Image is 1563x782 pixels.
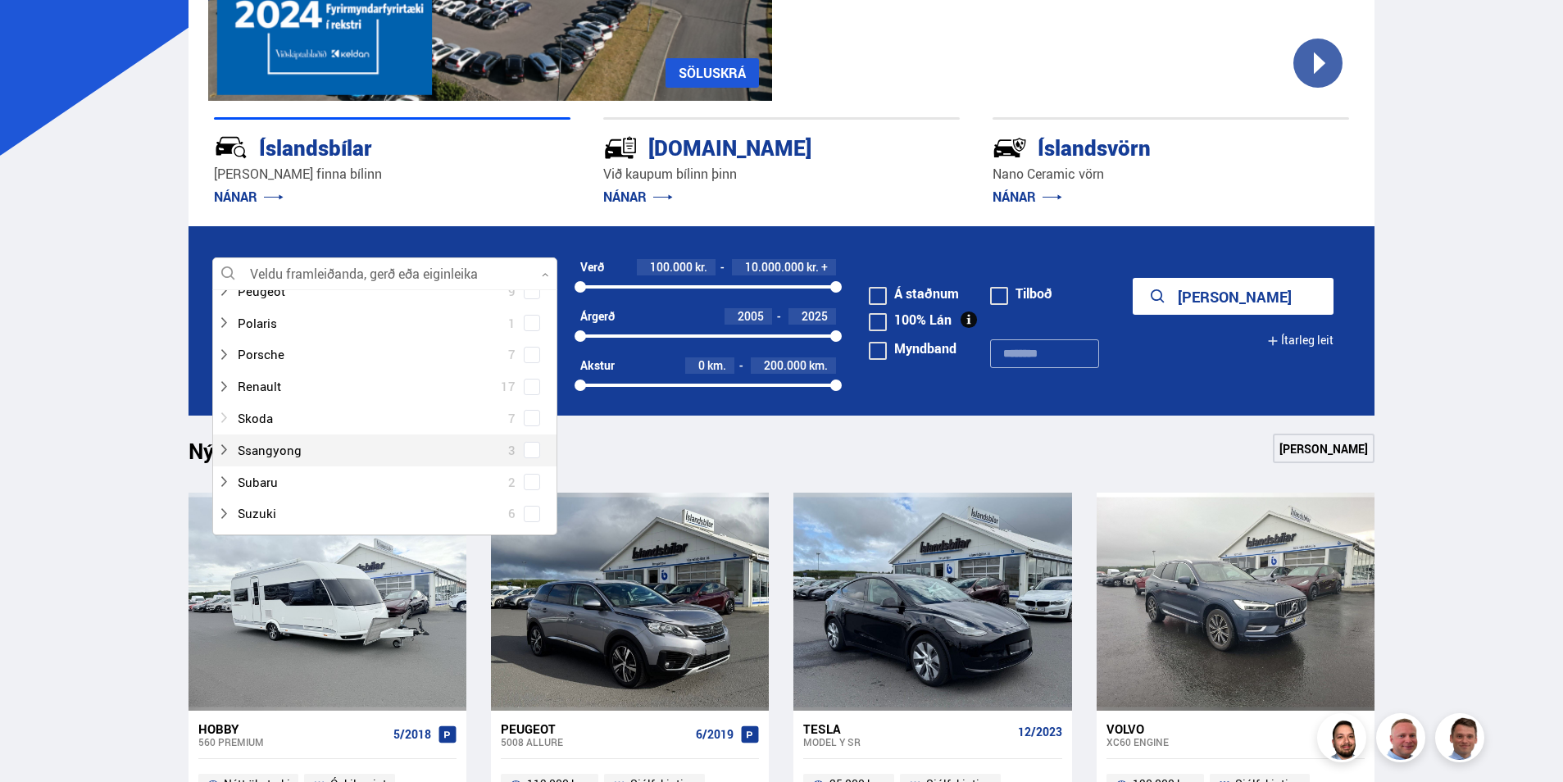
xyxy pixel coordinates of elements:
[508,502,516,525] span: 6
[993,130,1027,165] img: -Svtn6bYgwAsiwNX.svg
[869,342,956,355] label: Myndband
[189,439,320,473] h1: Nýtt á skrá
[501,721,689,736] div: Peugeot
[580,310,615,323] div: Árgerð
[698,357,705,373] span: 0
[501,375,516,398] span: 17
[1018,725,1062,739] span: 12/2023
[809,359,828,372] span: km.
[803,736,1011,748] div: Model Y SR
[198,736,387,748] div: 560 PREMIUM
[666,58,759,88] a: SÖLUSKRÁ
[707,359,726,372] span: km.
[1438,716,1487,765] img: FbJEzSuNWCJXmdc-.webp
[603,165,960,184] p: Við kaupum bílinn þinn
[1273,434,1374,463] a: [PERSON_NAME]
[695,261,707,274] span: kr.
[214,188,284,206] a: NÁNAR
[198,721,387,736] div: Hobby
[745,259,804,275] span: 10.000.000
[1379,716,1428,765] img: siFngHWaQ9KaOqBr.png
[501,736,689,748] div: 5008 ALLURE
[802,308,828,324] span: 2025
[1106,736,1320,748] div: XC60 ENGINE
[821,261,828,274] span: +
[580,261,604,274] div: Verð
[1133,278,1334,315] button: [PERSON_NAME]
[603,188,673,206] a: NÁNAR
[764,357,806,373] span: 200.000
[603,132,902,161] div: [DOMAIN_NAME]
[993,188,1062,206] a: NÁNAR
[1267,322,1334,359] button: Ítarleg leit
[13,7,62,56] button: Open LiveChat chat widget
[869,313,952,326] label: 100% Lán
[214,165,570,184] p: [PERSON_NAME] finna bílinn
[803,721,1011,736] div: Tesla
[990,287,1052,300] label: Tilboð
[650,259,693,275] span: 100.000
[214,130,248,165] img: JRvxyua_JYH6wB4c.svg
[1320,716,1369,765] img: nhp88E3Fdnt1Opn2.png
[508,471,516,494] span: 2
[806,261,819,274] span: kr.
[501,534,516,557] span: 26
[580,359,615,372] div: Akstur
[393,728,431,741] span: 5/2018
[508,407,516,430] span: 7
[993,165,1349,184] p: Nano Ceramic vörn
[508,343,516,366] span: 7
[508,280,516,303] span: 9
[214,132,512,161] div: Íslandsbílar
[508,439,516,462] span: 3
[993,132,1291,161] div: Íslandsvörn
[508,311,516,335] span: 1
[1106,721,1320,736] div: Volvo
[738,308,764,324] span: 2005
[603,130,638,165] img: tr5P-W3DuiFaO7aO.svg
[696,728,734,741] span: 6/2019
[869,287,959,300] label: Á staðnum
